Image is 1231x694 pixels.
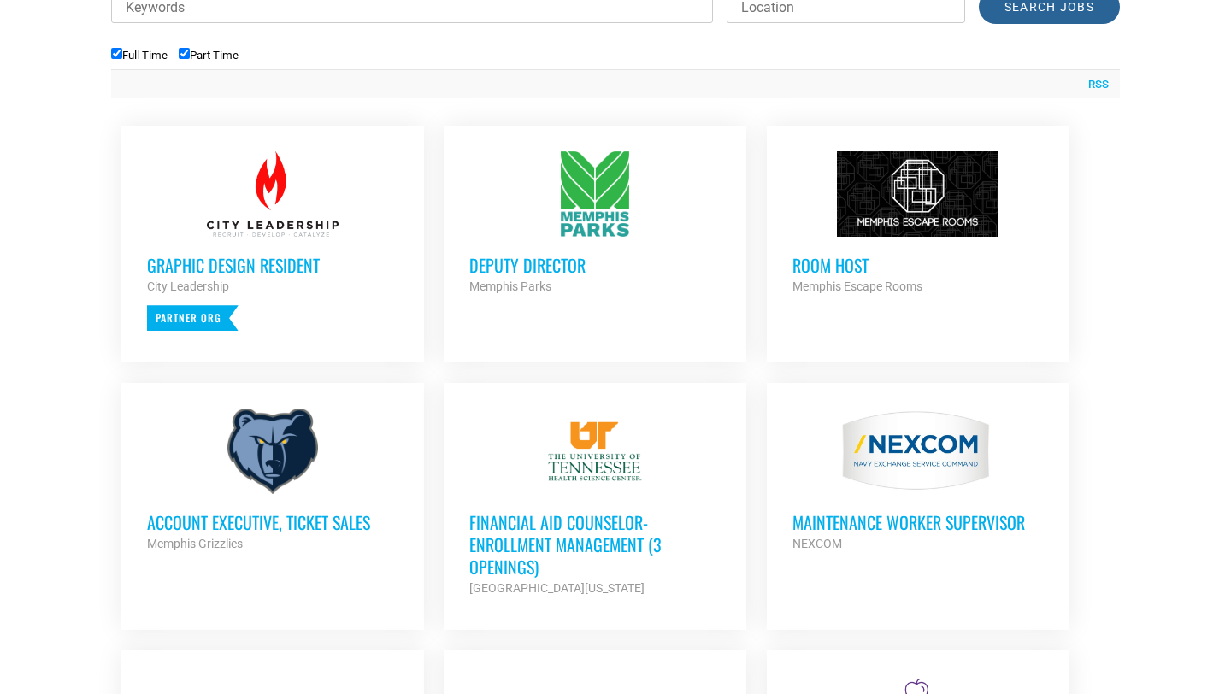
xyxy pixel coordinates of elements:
input: Full Time [111,48,122,59]
a: RSS [1080,76,1109,93]
a: Deputy Director Memphis Parks [444,126,746,322]
label: Part Time [179,49,239,62]
h3: MAINTENANCE WORKER SUPERVISOR [792,511,1044,533]
strong: Memphis Parks [469,279,551,293]
a: Room Host Memphis Escape Rooms [767,126,1069,322]
a: MAINTENANCE WORKER SUPERVISOR NEXCOM [767,383,1069,579]
h3: Room Host [792,254,1044,276]
strong: NEXCOM [792,537,842,550]
h3: Graphic Design Resident [147,254,398,276]
label: Full Time [111,49,168,62]
strong: Memphis Grizzlies [147,537,243,550]
a: Financial Aid Counselor-Enrollment Management (3 Openings) [GEOGRAPHIC_DATA][US_STATE] [444,383,746,624]
h3: Account Executive, Ticket Sales [147,511,398,533]
strong: Memphis Escape Rooms [792,279,922,293]
p: Partner Org [147,305,239,331]
h3: Financial Aid Counselor-Enrollment Management (3 Openings) [469,511,721,578]
strong: City Leadership [147,279,229,293]
input: Part Time [179,48,190,59]
a: Graphic Design Resident City Leadership Partner Org [121,126,424,356]
a: Account Executive, Ticket Sales Memphis Grizzlies [121,383,424,579]
strong: [GEOGRAPHIC_DATA][US_STATE] [469,581,645,595]
h3: Deputy Director [469,254,721,276]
